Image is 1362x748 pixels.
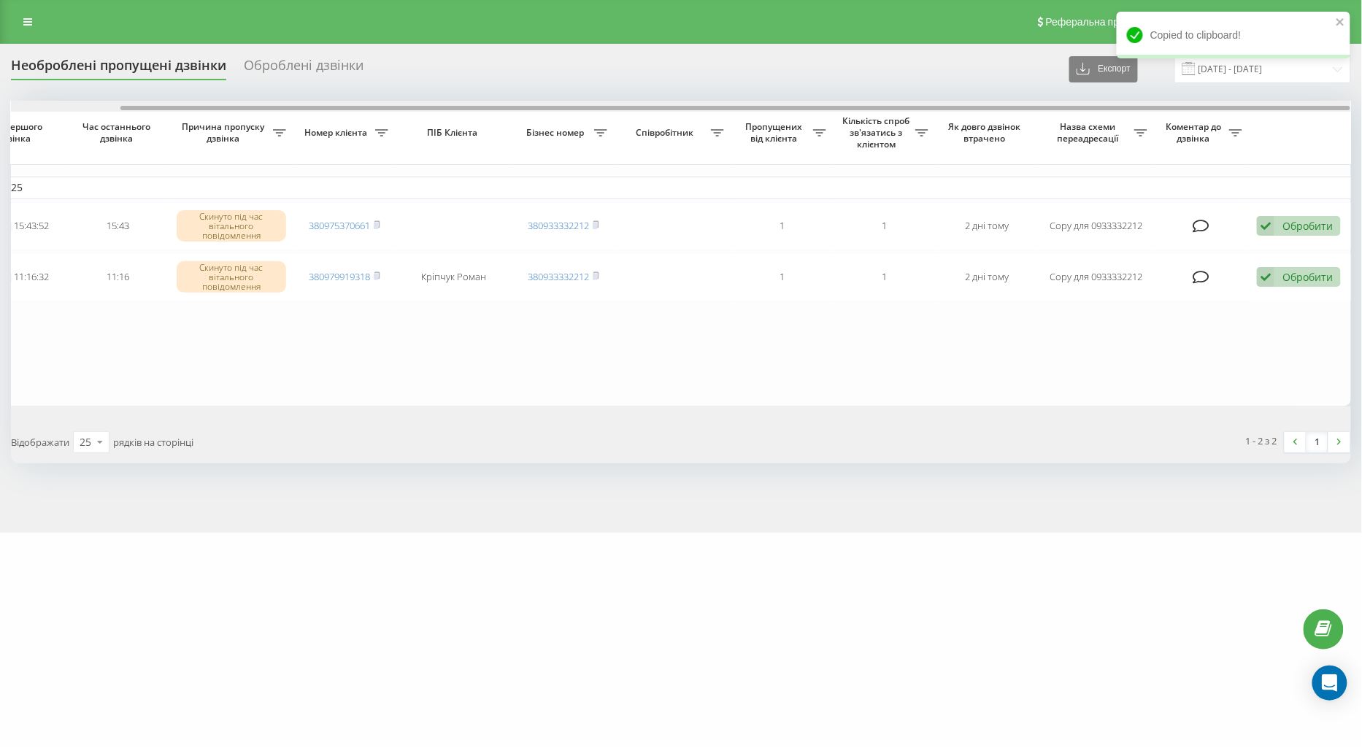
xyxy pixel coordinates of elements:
[1282,270,1333,284] div: Обробити
[309,270,370,283] a: 380979919318
[113,436,193,449] span: рядків на сторінці
[1282,219,1333,233] div: Обробити
[309,219,370,232] a: 380975370661
[528,270,589,283] a: 380933332212
[79,121,158,144] span: Час останнього дзвінка
[1162,121,1229,144] span: Коментар до дзвінка
[731,202,834,250] td: 1
[834,253,936,301] td: 1
[528,219,589,232] a: 380933332212
[1038,202,1155,250] td: Copy для 0933332212
[1336,16,1346,30] button: close
[1045,121,1134,144] span: Назва схеми переадресації
[739,121,813,144] span: Пропущених від клієнта
[11,436,69,449] span: Відображати
[936,253,1038,301] td: 2 дні тому
[1246,433,1277,448] div: 1 - 2 з 2
[396,253,512,301] td: Кріпчук Роман
[731,253,834,301] td: 1
[408,127,500,139] span: ПІБ Клієнта
[1312,666,1347,701] div: Open Intercom Messenger
[1046,16,1153,28] span: Реферальна програма
[1038,253,1155,301] td: Copy для 0933332212
[834,202,936,250] td: 1
[947,121,1026,144] span: Як довго дзвінок втрачено
[1307,432,1328,452] a: 1
[301,127,375,139] span: Номер клієнта
[1069,56,1138,82] button: Експорт
[936,202,1038,250] td: 2 дні тому
[80,435,91,450] div: 25
[622,127,711,139] span: Співробітник
[1117,12,1350,58] div: Copied to clipboard!
[67,202,169,250] td: 15:43
[177,210,286,242] div: Скинуто під час вітального повідомлення
[177,121,273,144] span: Причина пропуску дзвінка
[244,58,363,80] div: Оброблені дзвінки
[520,127,594,139] span: Бізнес номер
[11,58,226,80] div: Необроблені пропущені дзвінки
[177,261,286,293] div: Скинуто під час вітального повідомлення
[841,115,915,150] span: Кількість спроб зв'язатись з клієнтом
[67,253,169,301] td: 11:16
